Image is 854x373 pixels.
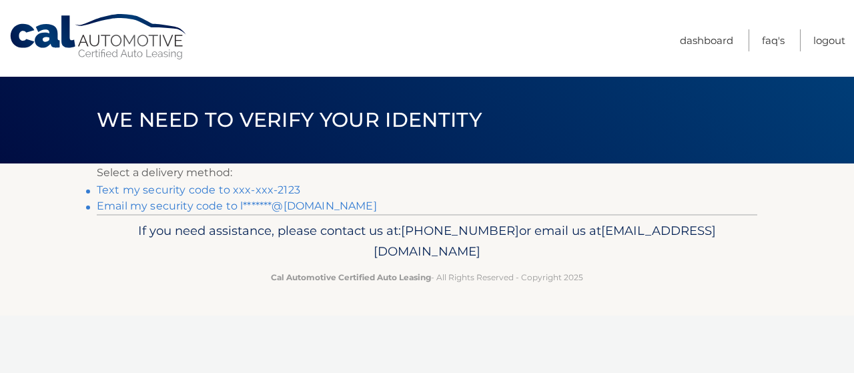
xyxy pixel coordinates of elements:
[271,272,431,282] strong: Cal Automotive Certified Auto Leasing
[97,183,300,196] a: Text my security code to xxx-xxx-2123
[97,200,377,212] a: Email my security code to l*******@[DOMAIN_NAME]
[680,29,733,51] a: Dashboard
[762,29,785,51] a: FAQ's
[105,270,749,284] p: - All Rights Reserved - Copyright 2025
[105,220,749,263] p: If you need assistance, please contact us at: or email us at
[97,107,482,132] span: We need to verify your identity
[9,13,189,61] a: Cal Automotive
[401,223,519,238] span: [PHONE_NUMBER]
[97,163,757,182] p: Select a delivery method:
[813,29,845,51] a: Logout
